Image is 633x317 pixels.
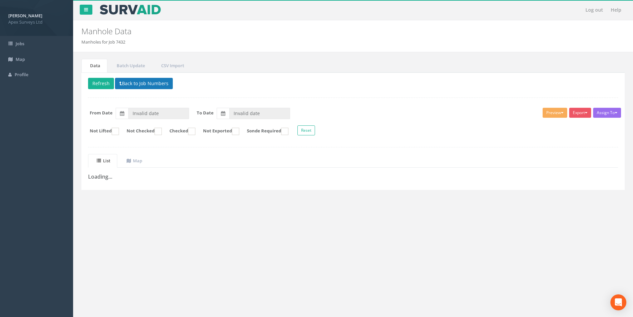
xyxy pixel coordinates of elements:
[15,72,28,78] span: Profile
[197,110,214,116] label: To Date
[8,19,65,25] span: Apex Surveys Ltd
[8,11,65,25] a: [PERSON_NAME] Apex Surveys Ltd
[88,78,114,89] button: Refresh
[97,158,110,164] uib-tab-heading: List
[229,108,290,119] input: To Date
[593,108,621,118] button: Assign To
[120,128,162,135] label: Not Checked
[297,125,315,135] button: Reset
[128,108,189,119] input: From Date
[115,78,173,89] button: Back to Job Numbers
[240,128,288,135] label: Sonde Required
[127,158,142,164] uib-tab-heading: Map
[81,39,125,45] li: Manholes for Job 7432
[88,174,618,180] h3: Loading...
[543,108,567,118] button: Preview
[81,27,533,36] h2: Manhole Data
[196,128,239,135] label: Not Exported
[83,128,119,135] label: Not Lifted
[569,108,591,118] button: Export
[16,56,25,62] span: Map
[90,110,113,116] label: From Date
[16,41,24,47] span: Jobs
[8,13,42,19] strong: [PERSON_NAME]
[88,154,117,168] a: List
[163,128,195,135] label: Checked
[81,59,107,73] a: Data
[610,294,626,310] div: Open Intercom Messenger
[118,154,149,168] a: Map
[153,59,191,73] a: CSV Import
[108,59,152,73] a: Batch Update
